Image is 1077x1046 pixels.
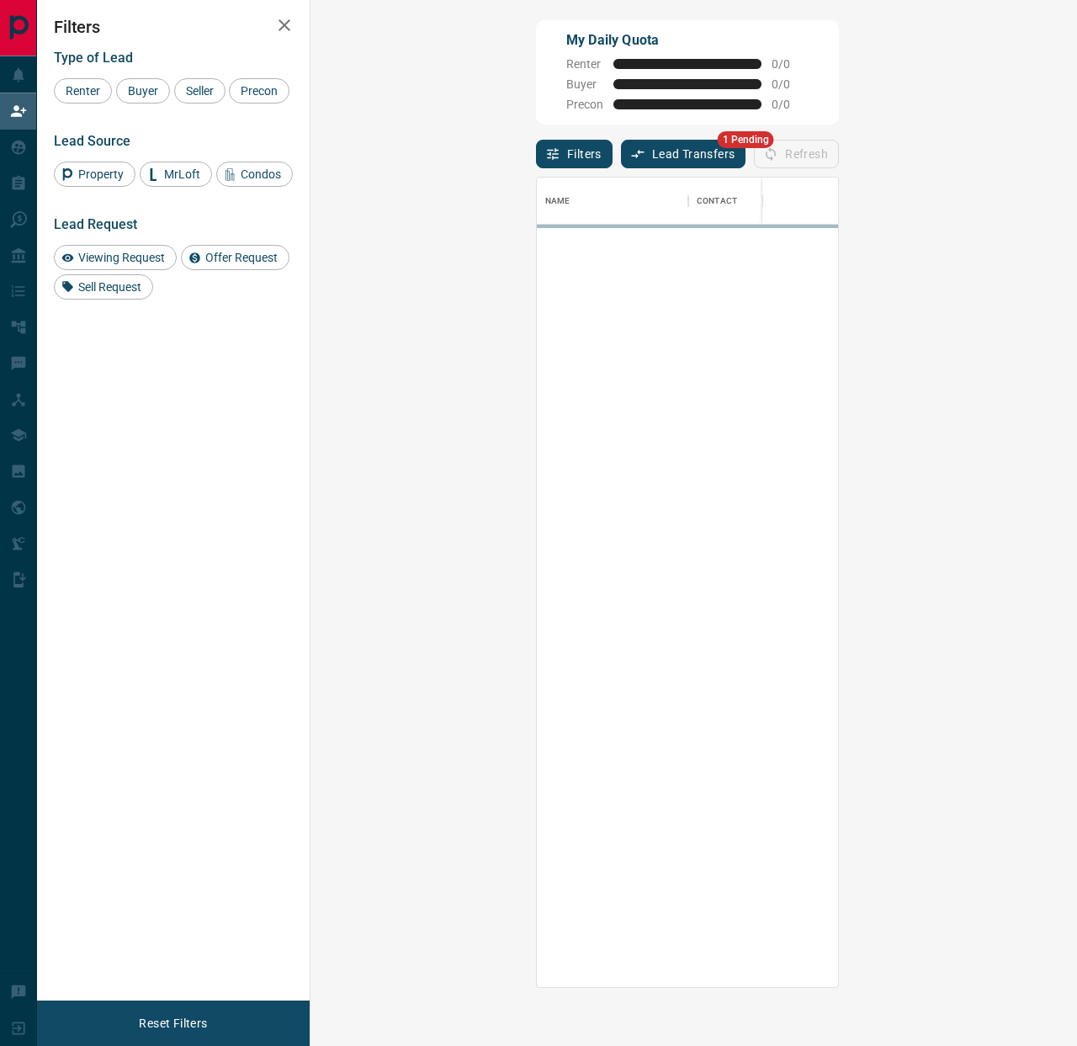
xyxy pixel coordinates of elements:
[718,131,774,148] span: 1 Pending
[54,162,135,187] div: Property
[54,245,177,270] div: Viewing Request
[174,78,225,104] div: Seller
[199,251,284,264] span: Offer Request
[54,50,133,66] span: Type of Lead
[72,251,171,264] span: Viewing Request
[545,178,570,225] div: Name
[566,30,809,50] p: My Daily Quota
[54,274,153,300] div: Sell Request
[72,167,130,181] span: Property
[235,167,287,181] span: Condos
[235,84,284,98] span: Precon
[72,280,147,294] span: Sell Request
[566,77,603,91] span: Buyer
[60,84,106,98] span: Renter
[116,78,170,104] div: Buyer
[140,162,212,187] div: MrLoft
[566,98,603,111] span: Precon
[54,78,112,104] div: Renter
[180,84,220,98] span: Seller
[122,84,164,98] span: Buyer
[54,216,137,232] span: Lead Request
[54,17,293,37] h2: Filters
[566,57,603,71] span: Renter
[54,133,130,149] span: Lead Source
[229,78,289,104] div: Precon
[158,167,206,181] span: MrLoft
[537,178,688,225] div: Name
[128,1009,218,1038] button: Reset Filters
[772,77,809,91] span: 0 / 0
[216,162,293,187] div: Condos
[621,140,746,168] button: Lead Transfers
[772,57,809,71] span: 0 / 0
[697,178,737,225] div: Contact
[772,98,809,111] span: 0 / 0
[688,178,823,225] div: Contact
[536,140,613,168] button: Filters
[181,245,289,270] div: Offer Request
